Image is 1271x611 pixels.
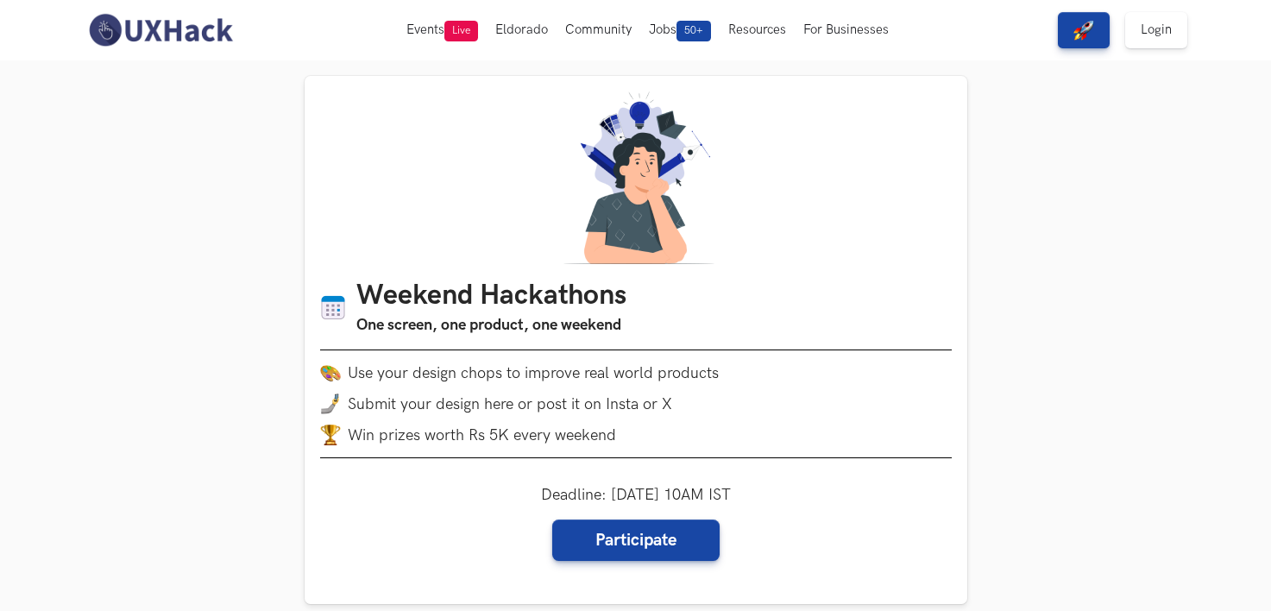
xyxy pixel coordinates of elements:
li: Win prizes worth Rs 5K every weekend [320,425,952,445]
a: Login [1125,12,1187,48]
a: Participate [552,520,720,561]
span: Submit your design here or post it on Insta or X [348,395,672,413]
div: Deadline: [DATE] 10AM IST [541,486,731,561]
h1: Weekend Hackathons [356,280,626,313]
img: Calendar icon [320,294,346,321]
li: Use your design chops to improve real world products [320,362,952,383]
img: rocket [1073,20,1094,41]
img: palette.png [320,362,341,383]
img: mobile-in-hand.png [320,394,341,414]
span: Live [444,21,478,41]
span: 50+ [676,21,711,41]
img: A designer thinking [553,91,719,264]
img: UXHack-logo.png [84,12,237,48]
img: trophy.png [320,425,341,445]
h3: One screen, one product, one weekend [356,313,626,337]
